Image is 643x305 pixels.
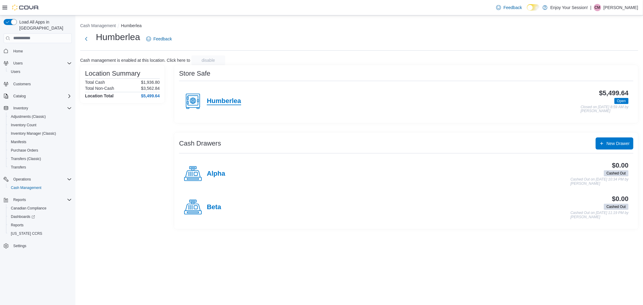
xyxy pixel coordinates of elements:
button: Reports [6,221,74,229]
button: Settings [1,241,74,250]
a: Inventory Manager (Classic) [8,130,58,137]
span: Users [11,69,20,74]
span: Customers [13,82,31,86]
span: Cashed Out [607,171,626,176]
h4: Location Total [85,93,114,98]
a: Transfers (Classic) [8,155,43,162]
span: Settings [13,244,26,248]
span: Operations [11,176,72,183]
input: Dark Mode [527,4,540,11]
h4: Humberlea [207,97,241,105]
span: New Drawer [607,140,630,146]
a: Manifests [8,138,29,146]
p: Cash management is enabled at this location. Click here to [80,58,190,63]
span: disable [202,57,215,63]
span: Reports [11,223,24,228]
h3: $0.00 [612,195,629,203]
nav: Complex example [4,44,72,266]
a: Feedback [144,33,174,45]
a: Dashboards [6,212,74,221]
button: Inventory Count [6,121,74,129]
span: Washington CCRS [8,230,72,237]
span: Users [13,61,23,66]
span: Inventory Manager (Classic) [8,130,72,137]
h3: Cash Drawers [179,140,221,147]
span: Dashboards [8,213,72,220]
span: Load All Apps in [GEOGRAPHIC_DATA] [17,19,72,31]
button: Inventory [11,105,30,112]
button: Reports [11,196,28,203]
span: Inventory Count [11,123,36,127]
div: Carolina Manci Calderon [594,4,601,11]
span: Transfers [8,164,72,171]
span: Manifests [8,138,72,146]
span: Open [614,98,629,104]
img: Cova [12,5,39,11]
span: Operations [13,177,31,182]
p: | [590,4,591,11]
button: Catalog [11,93,28,100]
button: Customers [1,80,74,88]
span: Open [617,98,626,104]
button: Transfers [6,163,74,171]
span: Inventory Count [8,121,72,129]
button: Canadian Compliance [6,204,74,212]
button: Operations [11,176,33,183]
a: Home [11,48,25,55]
p: Closed on [DATE] 8:59 AM by [PERSON_NAME] [581,105,629,113]
h6: Total Non-Cash [85,86,114,91]
span: Transfers [11,165,26,170]
a: Purchase Orders [8,147,41,154]
button: Purchase Orders [6,146,74,155]
h3: $0.00 [612,162,629,169]
span: Settings [11,242,72,250]
span: Cashed Out [604,204,629,210]
button: [US_STATE] CCRS [6,229,74,238]
a: Feedback [494,2,524,14]
span: Feedback [503,5,522,11]
button: Next [80,33,92,45]
span: Inventory [11,105,72,112]
button: Manifests [6,138,74,146]
span: [US_STATE] CCRS [11,231,42,236]
span: Transfers (Classic) [11,156,41,161]
h6: Total Cash [85,80,105,85]
button: Inventory Manager (Classic) [6,129,74,138]
span: Cash Management [11,185,41,190]
span: Cashed Out [607,204,626,209]
button: Inventory [1,104,74,112]
button: disable [191,55,225,65]
a: Inventory Count [8,121,39,129]
span: Inventory [13,106,28,111]
a: Users [8,68,23,75]
button: Catalog [1,92,74,100]
p: [PERSON_NAME] [604,4,638,11]
span: Canadian Compliance [11,206,46,211]
button: New Drawer [596,137,633,149]
span: Cash Management [8,184,72,191]
h4: Alpha [207,170,225,178]
button: Users [6,68,74,76]
p: $1,936.80 [141,80,160,85]
h4: Beta [207,203,221,211]
p: Cashed Out on [DATE] 10:34 PM by [PERSON_NAME] [570,178,629,186]
a: Adjustments (Classic) [8,113,48,120]
nav: An example of EuiBreadcrumbs [80,23,638,30]
span: Purchase Orders [8,147,72,154]
button: Home [1,47,74,55]
span: Users [11,60,72,67]
h3: Location Summary [85,70,140,77]
span: Transfers (Classic) [8,155,72,162]
button: Operations [1,175,74,184]
p: $3,562.84 [141,86,160,91]
span: Reports [8,222,72,229]
span: Feedback [153,36,172,42]
a: Cash Management [8,184,44,191]
a: Reports [8,222,26,229]
a: Customers [11,80,33,88]
button: Transfers (Classic) [6,155,74,163]
button: Users [1,59,74,68]
a: Dashboards [8,213,37,220]
span: Reports [11,196,72,203]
